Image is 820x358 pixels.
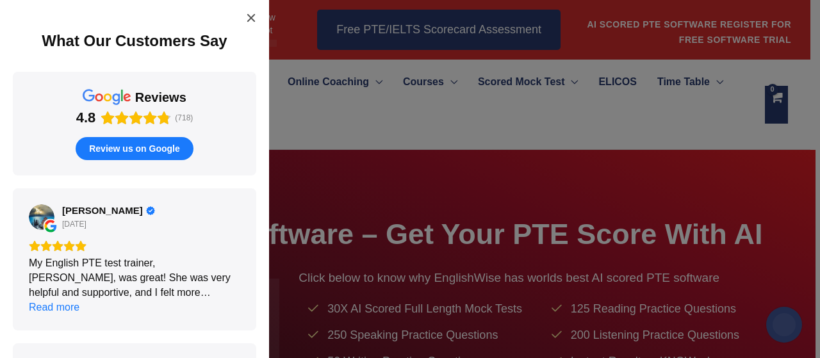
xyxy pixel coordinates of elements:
[29,300,79,314] div: Read more
[241,8,261,28] button: Close
[76,137,193,160] button: Review us on Google
[135,89,186,106] div: reviews
[89,143,180,154] span: Review us on Google
[175,113,193,122] span: (718)
[29,204,54,230] img: Ivana Gligoroska
[29,204,54,230] a: View on Google
[62,205,143,216] span: [PERSON_NAME]
[29,256,240,300] div: My English PTE test trainer, [PERSON_NAME], was great! She was very helpful and supportive, and I...
[76,109,96,127] div: 4.8
[62,219,86,229] div: [DATE]
[146,206,155,215] div: Verified Customer
[29,240,240,252] div: Rating: 5.0 out of 5
[62,205,155,216] a: Review by Ivana Gligoroska
[76,109,172,127] div: Rating: 4.8 out of 5
[13,31,256,51] div: What Our Customers Say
